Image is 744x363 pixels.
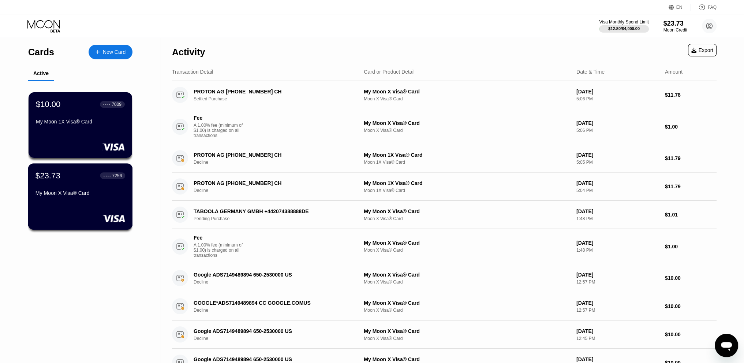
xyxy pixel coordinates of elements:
[29,92,132,158] div: $10.00● ● ● ●7009My Moon 1X Visa® Card
[364,356,571,362] div: My Moon X Visa® Card
[665,155,717,161] div: $11.79
[676,5,683,10] div: EN
[688,44,717,56] div: Export
[172,292,717,321] div: GOOGLE*ADS7149489894 CC GOOGLE.COMUSDeclineMy Moon X Visa® CardMoon X Visa® Card[DATE]12:57 PM$10.00
[608,26,640,31] div: $12.80 / $4,000.00
[103,49,126,55] div: New Card
[576,96,659,101] div: 5:06 PM
[172,109,717,144] div: FeeA 1.00% fee (minimum of $1.00) is charged on all transactionsMy Moon X Visa® CardMoon X Visa® ...
[172,69,213,75] div: Transaction Detail
[576,308,659,313] div: 12:57 PM
[669,4,691,11] div: EN
[364,188,571,193] div: Moon 1X Visa® Card
[364,128,571,133] div: Moon X Visa® Card
[112,102,121,107] div: 7009
[599,19,648,25] div: Visa Monthly Spend Limit
[364,328,571,334] div: My Moon X Visa® Card
[599,19,648,33] div: Visa Monthly Spend Limit$12.80/$4,000.00
[194,300,349,306] div: GOOGLE*ADS7149489894 CC GOOGLE.COMUS
[194,336,361,341] div: Decline
[33,70,49,76] div: Active
[364,216,571,221] div: Moon X Visa® Card
[665,303,717,309] div: $10.00
[36,119,125,125] div: My Moon 1X Visa® Card
[28,47,54,58] div: Cards
[194,180,349,186] div: PROTON AG [PHONE_NUMBER] CH
[708,5,717,10] div: FAQ
[364,180,571,186] div: My Moon 1X Visa® Card
[172,47,205,58] div: Activity
[576,356,659,362] div: [DATE]
[112,173,122,178] div: 7256
[576,248,659,253] div: 1:48 PM
[576,89,659,95] div: [DATE]
[364,240,571,246] div: My Moon X Visa® Card
[35,190,125,196] div: My Moon X Visa® Card
[172,229,717,264] div: FeeA 1.00% fee (minimum of $1.00) is charged on all transactionsMy Moon X Visa® CardMoon X Visa® ...
[665,184,717,189] div: $11.79
[691,47,713,53] div: Export
[364,308,571,313] div: Moon X Visa® Card
[194,272,349,278] div: Google ADS7149489894 650-2530000 US
[172,264,717,292] div: Google ADS7149489894 650-2530000 USDeclineMy Moon X Visa® CardMoon X Visa® Card[DATE]12:57 PM$10.00
[35,171,60,180] div: $23.73
[665,331,717,337] div: $10.00
[194,160,361,165] div: Decline
[172,144,717,173] div: PROTON AG [PHONE_NUMBER] CHDeclineMy Moon 1X Visa® CardMoon 1X Visa® Card[DATE]5:05 PM$11.79
[364,272,571,278] div: My Moon X Visa® Card
[194,279,361,285] div: Decline
[576,240,659,246] div: [DATE]
[364,152,571,158] div: My Moon 1X Visa® Card
[665,124,717,130] div: $1.00
[576,128,659,133] div: 5:06 PM
[103,103,111,105] div: ● ● ● ●
[665,69,683,75] div: Amount
[364,69,415,75] div: Card or Product Detail
[104,174,111,177] div: ● ● ● ●
[172,81,717,109] div: PROTON AG [PHONE_NUMBER] CHSettled PurchaseMy Moon X Visa® CardMoon X Visa® Card[DATE]5:06 PM$11.78
[172,173,717,201] div: PROTON AG [PHONE_NUMBER] CHDeclineMy Moon 1X Visa® CardMoon 1X Visa® Card[DATE]5:04 PM$11.79
[665,275,717,281] div: $10.00
[364,336,571,341] div: Moon X Visa® Card
[194,123,248,138] div: A 1.00% fee (minimum of $1.00) is charged on all transactions
[194,242,248,258] div: A 1.00% fee (minimum of $1.00) is charged on all transactions
[194,216,361,221] div: Pending Purchase
[576,120,659,126] div: [DATE]
[576,160,659,165] div: 5:05 PM
[364,160,571,165] div: Moon 1X Visa® Card
[364,96,571,101] div: Moon X Visa® Card
[576,300,659,306] div: [DATE]
[194,96,361,101] div: Settled Purchase
[576,336,659,341] div: 12:45 PM
[576,328,659,334] div: [DATE]
[663,20,687,33] div: $23.73Moon Credit
[194,188,361,193] div: Decline
[364,279,571,285] div: Moon X Visa® Card
[194,328,349,334] div: Google ADS7149489894 650-2530000 US
[663,20,687,27] div: $23.73
[364,248,571,253] div: Moon X Visa® Card
[364,208,571,214] div: My Moon X Visa® Card
[665,92,717,98] div: $11.78
[172,201,717,229] div: TABOOLA GERMANY GMBH +442074388888DEPending PurchaseMy Moon X Visa® CardMoon X Visa® Card[DATE]1:...
[89,45,132,59] div: New Card
[576,152,659,158] div: [DATE]
[29,164,132,229] div: $23.73● ● ● ●7256My Moon X Visa® Card
[665,212,717,218] div: $1.01
[194,308,361,313] div: Decline
[663,27,687,33] div: Moon Credit
[194,208,349,214] div: TABOOLA GERMANY GMBH +442074388888DE
[576,279,659,285] div: 12:57 PM
[576,272,659,278] div: [DATE]
[194,356,349,362] div: Google ADS7149489894 650-2530000 US
[194,235,245,241] div: Fee
[364,89,571,95] div: My Moon X Visa® Card
[364,120,571,126] div: My Moon X Visa® Card
[194,152,349,158] div: PROTON AG [PHONE_NUMBER] CH
[691,4,717,11] div: FAQ
[576,216,659,221] div: 1:48 PM
[576,69,605,75] div: Date & Time
[715,334,738,357] iframe: Schaltfläche zum Öffnen des Messaging-Fensters
[665,244,717,249] div: $1.00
